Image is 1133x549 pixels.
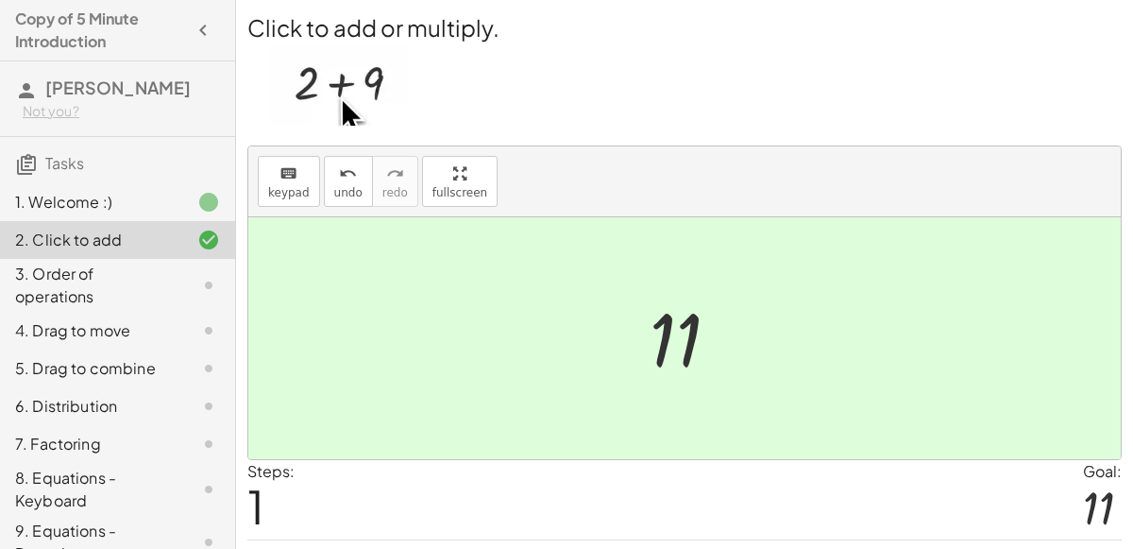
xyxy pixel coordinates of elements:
[372,156,418,207] button: redoredo
[386,163,404,185] i: redo
[197,395,220,418] i: Task not started.
[15,263,167,308] div: 3. Order of operations
[422,156,498,207] button: fullscreen
[247,11,1122,43] h2: Click to add or multiply.
[197,274,220,297] i: Task not started.
[197,357,220,380] i: Task not started.
[15,433,167,455] div: 7. Factoring
[197,191,220,214] i: Task finished.
[15,191,167,214] div: 1. Welcome :)
[1083,460,1122,483] div: Goal:
[270,43,409,126] img: acc24cad2d66776ab3378aca534db7173dae579742b331bb719a8ca59f72f8de.webp
[197,229,220,251] i: Task finished and correct.
[324,156,373,207] button: undoundo
[432,186,487,199] span: fullscreen
[258,156,320,207] button: keyboardkeypad
[23,102,220,121] div: Not you?
[45,153,84,173] span: Tasks
[197,478,220,501] i: Task not started.
[247,477,264,535] span: 1
[339,163,357,185] i: undo
[197,319,220,342] i: Task not started.
[15,395,167,418] div: 6. Distribution
[279,163,297,185] i: keyboard
[15,467,167,512] div: 8. Equations - Keyboard
[15,229,167,251] div: 2. Click to add
[247,461,295,481] label: Steps:
[15,8,186,53] h4: Copy of 5 Minute Introduction
[382,186,408,199] span: redo
[15,357,167,380] div: 5. Drag to combine
[334,186,363,199] span: undo
[15,319,167,342] div: 4. Drag to move
[45,77,191,98] span: [PERSON_NAME]
[268,186,310,199] span: keypad
[197,433,220,455] i: Task not started.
